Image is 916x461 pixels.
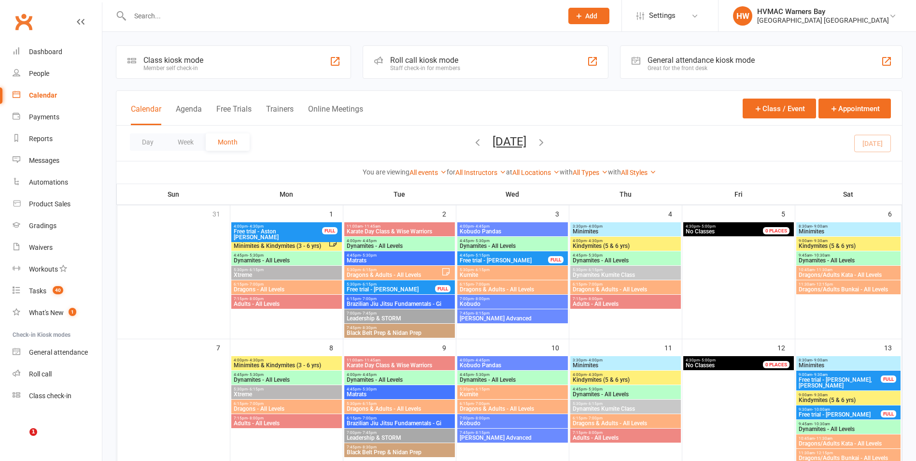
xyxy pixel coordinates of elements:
span: Kobudo Pandas [459,362,566,368]
span: 6:15pm [572,282,679,287]
span: 11:30am [798,451,899,455]
span: [PERSON_NAME] Advanced [459,316,566,321]
span: 1 [29,428,37,436]
a: Automations [13,172,102,193]
span: 5:30pm [346,282,436,287]
div: General attendance kiosk mode [648,56,755,65]
div: Product Sales [29,200,70,208]
span: - 12:15pm [815,451,833,455]
span: Dragons/Adults Kata - All Levels [798,272,899,278]
div: Payments [29,113,59,121]
span: Adults - All Levels [233,301,340,307]
span: 4:45pm [572,253,679,258]
span: 5:30pm [572,402,679,406]
a: What's New1 [13,302,102,324]
span: 7:15pm [572,431,679,435]
span: 3:30pm [572,358,679,362]
strong: at [506,168,512,176]
div: 1 [329,205,343,221]
div: Messages [29,157,59,164]
div: 3 [555,205,569,221]
span: Free trial - Aston [PERSON_NAME] [233,229,323,240]
span: - 8:15pm [474,311,490,316]
span: - 6:15pm [248,268,264,272]
span: Adults - All Levels [572,435,679,441]
th: Sun [117,184,230,204]
span: Karate Day Class & Wise Warriors [346,229,453,234]
strong: You are viewing [363,168,409,176]
button: Add [568,8,609,24]
a: Product Sales [13,193,102,215]
span: Leadership & STORM [346,316,453,321]
span: Kumite [459,272,566,278]
span: 6:15pm [233,402,340,406]
span: 11:00am [346,224,453,229]
div: Class check-in [29,392,71,400]
span: 4:45pm [459,253,549,258]
span: 40 [53,286,63,294]
span: - 6:15pm [474,268,490,272]
div: 7 [216,339,230,355]
span: - 7:00pm [474,402,490,406]
div: What's New [29,309,64,317]
div: Automations [29,178,68,186]
th: Tue [343,184,456,204]
span: Dynamites - All Levels [233,258,340,263]
span: Settings [649,5,676,27]
button: Appointment [818,99,891,118]
span: - 5:15pm [474,253,490,258]
span: - 11:30am [815,436,832,441]
span: 8:30am [798,224,899,229]
span: 7:45pm [459,431,566,435]
span: Minimites [798,362,899,368]
span: - 4:30pm [587,239,603,243]
span: Dragons - All Levels [233,287,340,292]
div: 0 PLACES [763,361,789,368]
div: HVMAC Warners Bay [757,7,889,16]
span: 4:00pm [346,239,453,243]
span: Minimites [798,229,899,234]
button: Month [206,133,250,151]
div: 5 [781,205,795,221]
div: FULL [548,256,564,263]
a: Roll call [13,363,102,385]
span: 6:15pm [459,282,566,287]
span: 7:15pm [233,416,340,420]
span: - 9:30am [812,239,828,243]
span: - 8:15pm [474,431,490,435]
span: - 5:30pm [248,373,264,377]
span: 7:45pm [459,311,566,316]
span: Dragons & Adults - All Levels [346,272,441,278]
span: - 7:00pm [474,282,490,287]
span: 11:30am [798,282,899,287]
span: Dynamites - All Levels [459,243,566,249]
span: 6:15pm [346,416,453,420]
span: - 6:15pm [587,402,603,406]
a: All Styles [621,169,656,176]
div: People [29,70,49,77]
span: Free trial - [PERSON_NAME], [PERSON_NAME] [798,377,882,389]
span: Dynamites Kumite Class [572,272,679,278]
span: - 6:15pm [361,402,377,406]
span: Dragons/Adults Kata - All Levels [798,441,899,447]
div: FULL [881,410,896,418]
span: - 8:00pm [474,416,490,420]
span: Dynamites - All Levels [459,377,566,383]
span: 9:45am [798,253,899,258]
div: Gradings [29,222,56,230]
span: - 8:00pm [474,297,490,301]
span: 9:30am [798,407,882,412]
span: 5:30pm [459,387,566,391]
a: Gradings [13,215,102,237]
span: 4:45pm [233,253,340,258]
span: 4:45pm [346,387,453,391]
a: People [13,63,102,85]
span: - 11:45am [363,224,380,229]
a: Waivers [13,237,102,259]
span: - 7:00pm [248,402,264,406]
a: Reports [13,128,102,150]
a: Workouts [13,259,102,280]
span: 5:30pm [572,268,679,272]
span: Kindymites (5 & 6 yrs) [798,243,899,249]
a: Tasks 40 [13,280,102,302]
